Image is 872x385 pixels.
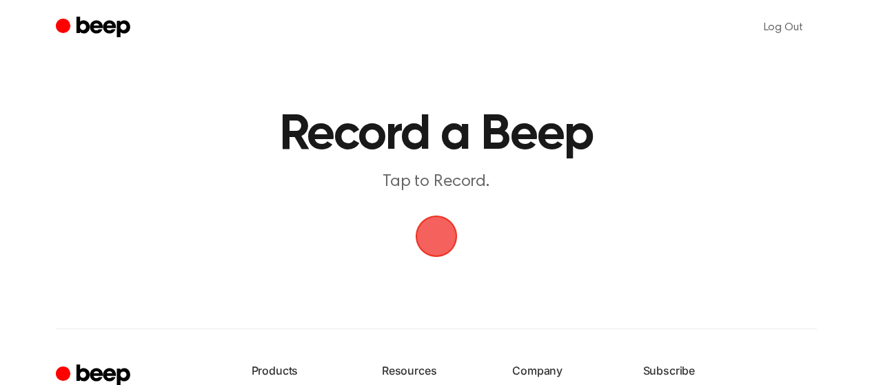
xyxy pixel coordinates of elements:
[56,14,134,41] a: Beep
[416,216,457,257] img: Beep Logo
[643,362,817,379] h6: Subscribe
[252,362,360,379] h6: Products
[172,171,701,194] p: Tap to Record.
[750,11,817,44] a: Log Out
[149,110,723,160] h1: Record a Beep
[512,362,620,379] h6: Company
[382,362,490,379] h6: Resources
